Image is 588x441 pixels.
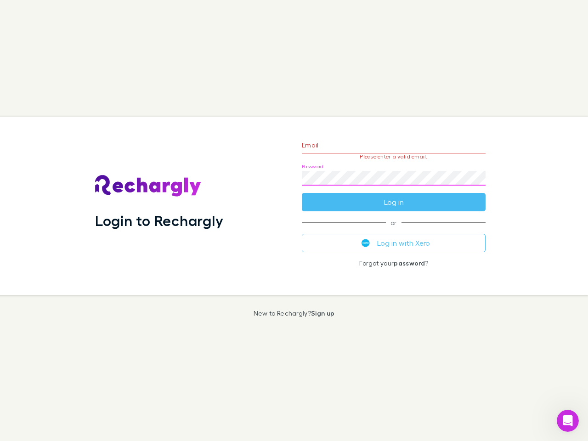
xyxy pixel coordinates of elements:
[394,259,425,267] a: password
[302,193,486,211] button: Log in
[302,222,486,223] span: or
[557,410,579,432] iframe: Intercom live chat
[302,153,486,160] p: Please enter a valid email.
[302,163,323,170] label: Password
[302,260,486,267] p: Forgot your ?
[362,239,370,247] img: Xero's logo
[95,212,223,229] h1: Login to Rechargly
[311,309,334,317] a: Sign up
[254,310,335,317] p: New to Rechargly?
[95,175,202,197] img: Rechargly's Logo
[302,234,486,252] button: Log in with Xero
